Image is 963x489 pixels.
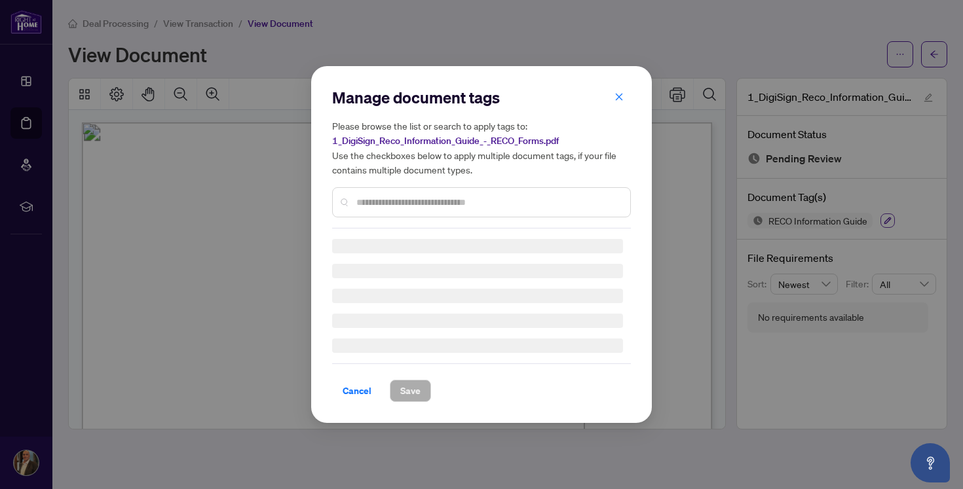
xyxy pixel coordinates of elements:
[332,87,631,108] h2: Manage document tags
[343,380,371,401] span: Cancel
[390,380,431,402] button: Save
[911,443,950,482] button: Open asap
[332,380,382,402] button: Cancel
[332,135,559,147] span: 1_DigiSign_Reco_Information_Guide_-_RECO_Forms.pdf
[614,92,624,101] span: close
[332,118,631,177] h5: Please browse the list or search to apply tags to: Use the checkboxes below to apply multiple doc...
